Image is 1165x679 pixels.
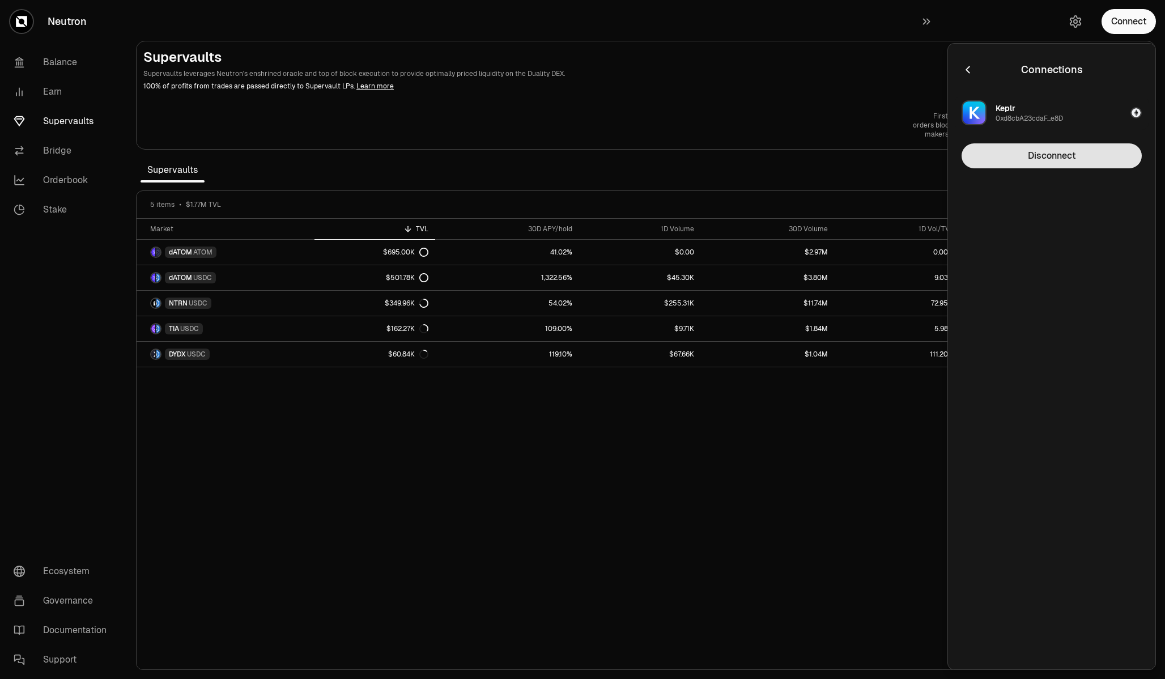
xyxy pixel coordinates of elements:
a: $1.04M [701,342,835,367]
p: First in every block, [913,112,1015,121]
div: $162.27K [386,324,428,333]
img: USDC Logo [156,273,160,282]
img: NTRN Logo [151,299,155,308]
a: dATOM LogoATOM LogodATOMATOM [137,240,314,265]
a: $1.84M [701,316,835,341]
img: DYDX Logo [151,350,155,359]
div: Market [150,224,308,234]
a: Support [5,645,122,674]
a: Supervaults [5,107,122,136]
span: USDC [189,299,207,308]
a: 5.98% [835,316,960,341]
span: USDC [180,324,199,333]
a: First in every block,orders bloom like cherry trees—makers share the spring. [913,112,1015,139]
span: USDC [193,273,212,282]
a: Earn [5,77,122,107]
a: Stake [5,195,122,224]
a: Documentation [5,616,122,645]
span: Supervaults [141,159,205,181]
img: USDC Logo [156,350,160,359]
span: dATOM [169,248,192,257]
a: 1,322.56% [435,265,579,290]
a: 0.00% [835,240,960,265]
p: orders bloom like cherry trees— [913,121,1015,130]
a: $3.80M [701,265,835,290]
span: DYDX [169,350,186,359]
h2: Supervaults [143,48,1067,66]
a: $0.00 [579,240,701,265]
div: $695.00K [383,248,428,257]
a: $695.00K [314,240,435,265]
a: 9.03% [835,265,960,290]
div: 1D Volume [586,224,694,234]
a: dATOM LogoUSDC LogodATOMUSDC [137,265,314,290]
div: 1D Vol/TVL [841,224,953,234]
a: 41.02% [435,240,579,265]
img: Ethereum Logo [1132,108,1141,117]
div: TVL [321,224,428,234]
p: 100% of profits from trades are passed directly to Supervault LPs. [143,81,1067,91]
a: Ecosystem [5,557,122,586]
a: 109.00% [435,316,579,341]
a: $45.30K [579,265,701,290]
button: Disconnect [962,143,1142,168]
a: $60.84K [314,342,435,367]
p: makers share the spring. [913,130,1015,139]
a: 111.20% [835,342,960,367]
a: Balance [5,48,122,77]
img: USDC Logo [156,299,160,308]
div: 0xd8cbA23cdaF...e8D [996,114,1063,123]
a: $11.74M [701,291,835,316]
div: $349.96K [385,299,428,308]
div: Connections [1021,62,1083,78]
a: $255.31K [579,291,701,316]
a: $9.71K [579,316,701,341]
span: USDC [187,350,206,359]
a: $501.78K [314,265,435,290]
a: 54.02% [435,291,579,316]
button: KeplrKeplr0xd8cbA23cdaF...e8DEthereum Logo [955,96,1149,130]
img: dATOM Logo [151,248,155,257]
a: $349.96K [314,291,435,316]
span: 5 items [150,200,175,209]
img: ATOM Logo [156,248,160,257]
span: $1.77M TVL [186,200,221,209]
a: TIA LogoUSDC LogoTIAUSDC [137,316,314,341]
button: Connect [1102,9,1156,34]
div: 30D Volume [708,224,828,234]
a: 72.95% [835,291,960,316]
a: Governance [5,586,122,616]
div: Keplr [996,103,1015,114]
div: $60.84K [388,350,428,359]
span: TIA [169,324,179,333]
a: NTRN LogoUSDC LogoNTRNUSDC [137,291,314,316]
a: $162.27K [314,316,435,341]
div: $501.78K [386,273,428,282]
a: Bridge [5,136,122,165]
a: Learn more [356,82,394,91]
a: DYDX LogoUSDC LogoDYDXUSDC [137,342,314,367]
span: NTRN [169,299,188,308]
img: TIA Logo [151,324,155,333]
span: dATOM [169,273,192,282]
a: $2.97M [701,240,835,265]
img: USDC Logo [156,324,160,333]
a: 119.10% [435,342,579,367]
span: ATOM [193,248,212,257]
a: $67.66K [579,342,701,367]
div: 30D APY/hold [442,224,572,234]
img: Keplr [963,101,985,124]
p: Supervaults leverages Neutron's enshrined oracle and top of block execution to provide optimally ... [143,69,1067,79]
img: dATOM Logo [151,273,155,282]
a: Orderbook [5,165,122,195]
